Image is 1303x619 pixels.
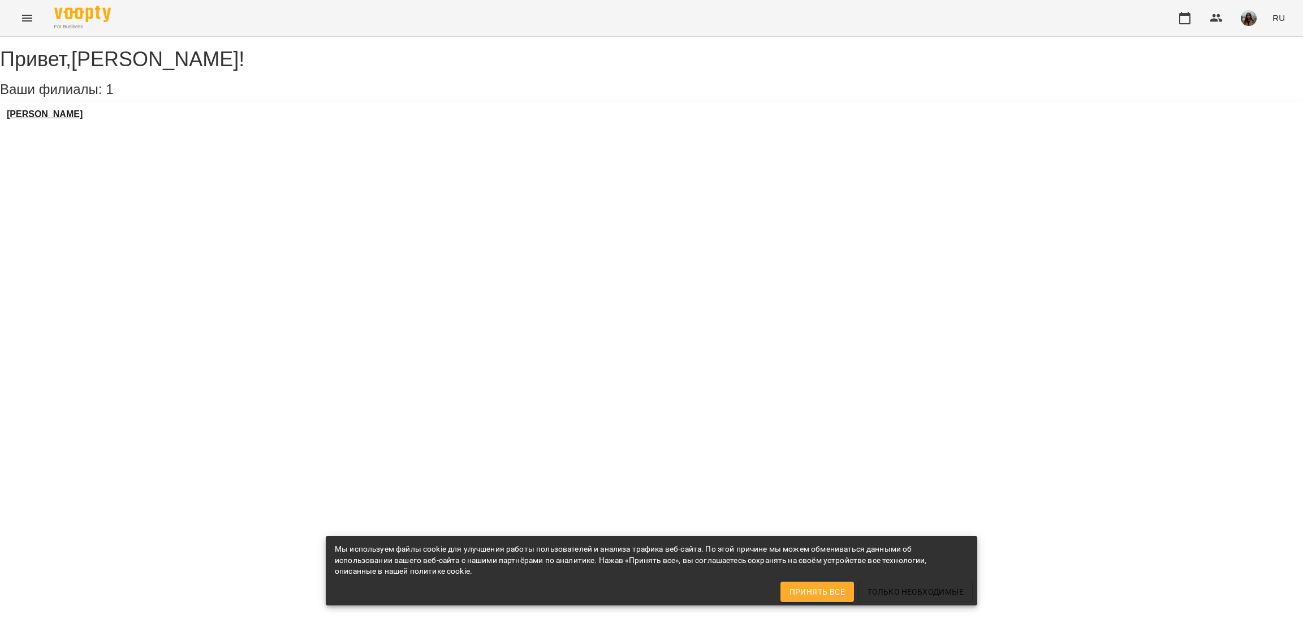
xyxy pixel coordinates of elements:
[1268,7,1289,28] button: RU
[54,23,111,31] span: For Business
[7,109,83,119] a: [PERSON_NAME]
[1272,12,1285,24] span: RU
[1241,10,1257,26] img: cf3ea0a0c680b25cc987e5e4629d86f3.jpg
[14,5,41,32] button: Menu
[106,81,113,97] span: 1
[54,6,111,22] img: Voopty Logo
